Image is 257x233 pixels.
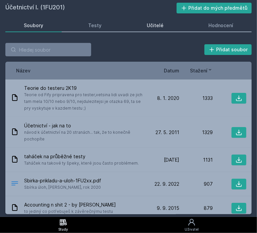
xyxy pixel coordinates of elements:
span: Accounting n shit 2 - by [PERSON_NAME] [24,201,116,208]
h2: Účetnictví I. (1FU201) [5,3,177,13]
div: Study [58,227,68,232]
div: 1333 [179,95,213,102]
button: Název [16,67,30,74]
button: Stažení [190,67,213,74]
div: Hodnocení [208,22,233,29]
span: 8. 1. 2020 [157,95,179,102]
div: Učitelé [147,22,164,29]
a: Učitelé [128,19,182,32]
span: Stažení [190,67,207,74]
span: Teorie do testeru 2K19 [24,85,143,92]
div: Soubory [24,22,43,29]
button: Přidat soubor [204,44,252,55]
div: 1329 [179,129,213,136]
input: Hledej soubor [5,43,91,56]
a: Hodnocení [190,19,252,32]
span: 22. 9. 2022 [154,181,179,187]
div: 879 [179,205,213,212]
span: Taháček na takové ty špeky, které jsou často problémem. [24,160,139,167]
div: 1131 [179,157,213,163]
a: Soubory [5,19,62,32]
span: Účetnictví - jak na to [24,122,143,129]
span: Sbirka-prikladu-a-uloh-1FU2xx.pdf [24,177,101,184]
span: 27. 5. 2011 [155,129,179,136]
a: Uživatel [126,217,257,233]
span: Sbírka úloh, [PERSON_NAME], rok 2020 [24,184,101,191]
a: Testy [70,19,120,32]
div: Testy [88,22,102,29]
div: 907 [179,181,213,187]
span: to jediný co potřebuješ k závěrečnýmu testu [24,208,116,215]
span: taháček na průběžné testy [24,153,139,160]
div: PDF [11,179,19,189]
div: Uživatel [185,227,199,232]
button: Přidat do mých předmětů [177,3,252,13]
span: [DATE] [164,157,179,163]
button: Datum [164,67,179,74]
span: 9. 9. 2015 [157,205,179,212]
span: návod k účetnictví na 20 stranách... tak, že to konečně pochopíte [24,129,143,142]
span: Teorie od Fify pripravena pro tester,vetsina lidi uvadi ze jich tam mela 10/10 nebo 9/10, nejdule... [24,92,143,112]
